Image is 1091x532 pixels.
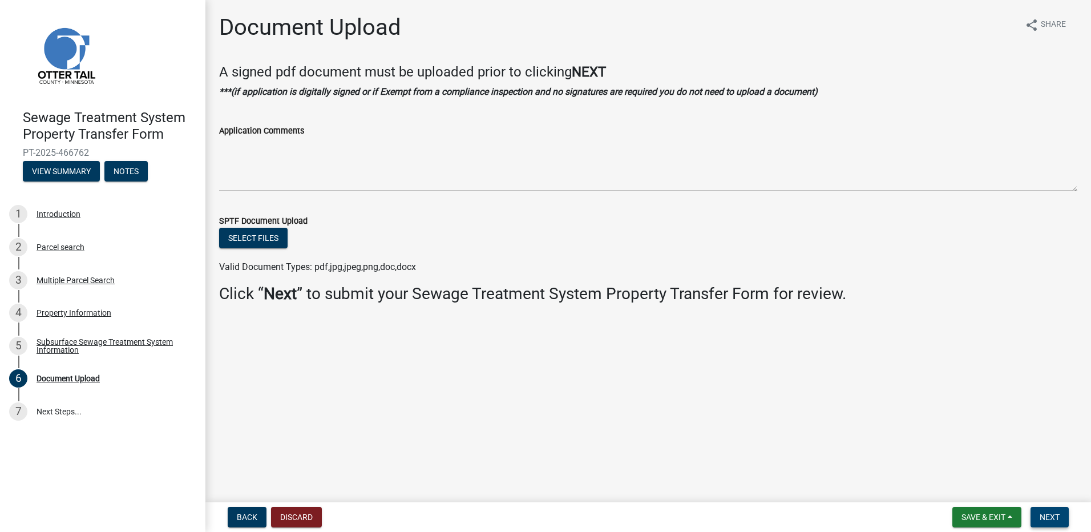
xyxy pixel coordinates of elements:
[37,374,100,382] div: Document Upload
[219,64,1077,80] h4: A signed pdf document must be uploaded prior to clicking
[37,210,80,218] div: Introduction
[9,402,27,421] div: 7
[572,64,606,80] strong: NEXT
[219,127,304,135] label: Application Comments
[9,304,27,322] div: 4
[23,147,183,158] span: PT-2025-466762
[952,507,1021,527] button: Save & Exit
[37,309,111,317] div: Property Information
[9,369,27,388] div: 6
[1025,18,1039,32] i: share
[9,337,27,355] div: 5
[219,217,308,225] label: SPTF Document Upload
[37,243,84,251] div: Parcel search
[23,161,100,182] button: View Summary
[23,12,108,98] img: Otter Tail County, Minnesota
[219,228,288,248] button: Select files
[104,167,148,176] wm-modal-confirm: Notes
[1041,18,1066,32] span: Share
[219,261,416,272] span: Valid Document Types: pdf,jpg,jpeg,png,doc,docx
[23,110,196,143] h4: Sewage Treatment System Property Transfer Form
[9,271,27,289] div: 3
[37,276,115,284] div: Multiple Parcel Search
[271,507,322,527] button: Discard
[9,205,27,223] div: 1
[264,284,297,303] strong: Next
[228,507,266,527] button: Back
[219,86,818,97] strong: ***(if application is digitally signed or if Exempt from a compliance inspection and no signature...
[219,14,401,41] h1: Document Upload
[23,167,100,176] wm-modal-confirm: Summary
[219,284,1077,304] h3: Click “ ” to submit your Sewage Treatment System Property Transfer Form for review.
[1040,513,1060,522] span: Next
[104,161,148,182] button: Notes
[9,238,27,256] div: 2
[1016,14,1075,36] button: shareShare
[237,513,257,522] span: Back
[961,513,1005,522] span: Save & Exit
[37,338,187,354] div: Subsurface Sewage Treatment System Information
[1031,507,1069,527] button: Next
